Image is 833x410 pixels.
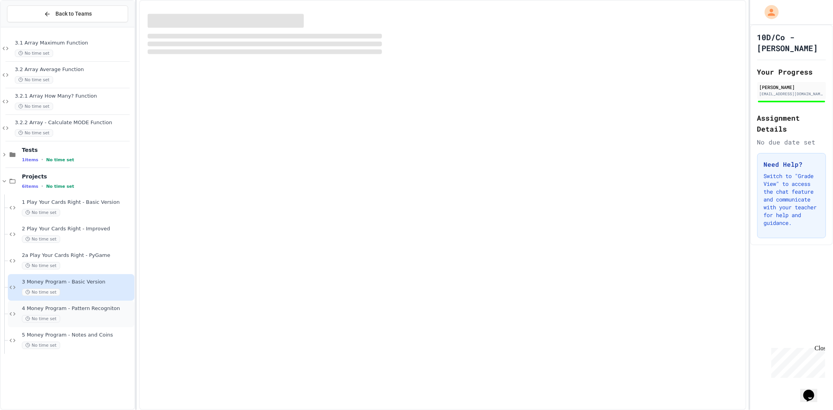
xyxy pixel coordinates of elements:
span: 4 Money Program - Pattern Recogniton [22,305,133,312]
span: 2a Play Your Cards Right - PyGame [22,252,133,259]
span: Tests [22,146,133,153]
span: No time set [22,209,60,216]
span: No time set [46,184,74,189]
p: Switch to "Grade View" to access the chat feature and communicate with your teacher for help and ... [764,172,820,227]
span: No time set [15,129,53,137]
button: Back to Teams [7,5,128,22]
iframe: chat widget [800,379,825,402]
iframe: chat widget [768,345,825,378]
span: 3.2 Array Average Function [15,66,133,73]
span: No time set [22,289,60,296]
h3: Need Help? [764,160,820,169]
span: Projects [22,173,133,180]
span: 6 items [22,184,38,189]
span: 2 Play Your Cards Right - Improved [22,226,133,232]
span: No time set [22,315,60,323]
div: My Account [756,3,781,21]
span: No time set [15,103,53,110]
span: No time set [22,235,60,243]
div: No due date set [757,137,826,147]
span: 3.2.1 Array How Many? Function [15,93,133,100]
span: • [41,157,43,163]
span: 1 Play Your Cards Right - Basic Version [22,199,133,206]
h2: Assignment Details [757,112,826,134]
span: 1 items [22,157,38,162]
span: • [41,183,43,189]
span: 3 Money Program - Basic Version [22,279,133,285]
span: 3.2.2 Array - Calculate MODE Function [15,119,133,126]
span: No time set [22,262,60,269]
div: [EMAIL_ADDRESS][DOMAIN_NAME] [760,91,824,97]
h1: 10D/Co - [PERSON_NAME] [757,32,826,53]
span: No time set [46,157,74,162]
span: No time set [22,342,60,349]
div: Chat with us now!Close [3,3,54,50]
div: [PERSON_NAME] [760,84,824,91]
span: Back to Teams [55,10,92,18]
span: 3.1 Array Maximum Function [15,40,133,46]
span: 5 Money Program - Notes and Coins [22,332,133,339]
span: No time set [15,50,53,57]
span: No time set [15,76,53,84]
h2: Your Progress [757,66,826,77]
